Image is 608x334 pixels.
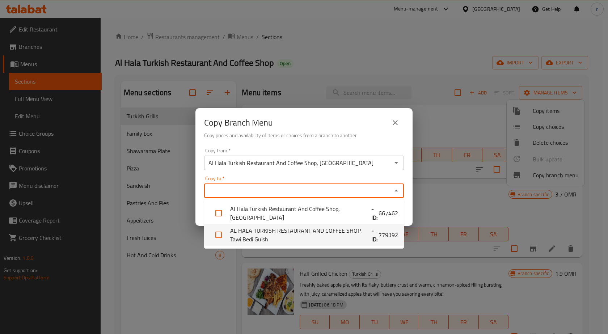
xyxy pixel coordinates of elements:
b: - ID: [371,226,379,244]
li: AL HALA TURKISH RESTAURANT AND COFFEE SHOP, Tawi Bedi Guish [204,224,404,246]
button: close [387,114,404,131]
h2: Copy Branch Menu [204,117,273,128]
span: 667462 [379,209,398,217]
span: 779392 [379,231,398,239]
button: Close [391,186,401,196]
h6: Copy prices and availability of items or choices from a branch to another [204,131,404,139]
button: Open [391,158,401,168]
li: Al Hala Turkish Restaurant And Coffee Shop, [GEOGRAPHIC_DATA] [204,202,404,224]
b: - ID: [371,204,379,222]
